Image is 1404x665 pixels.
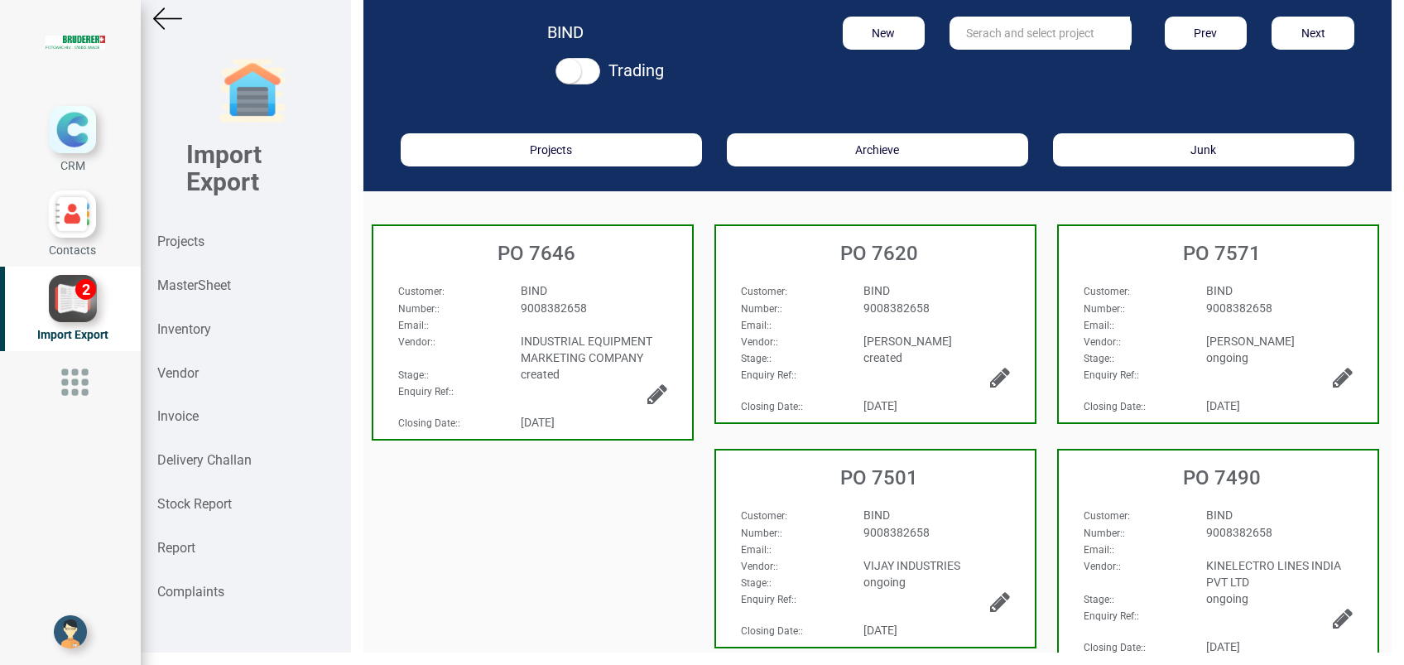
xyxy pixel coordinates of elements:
span: Import Export [37,328,108,341]
span: INDUSTRIAL EQUIPMENT MARKETING COMPANY [521,335,652,364]
strong: Customer [741,286,785,297]
strong: Email: [1084,544,1112,556]
strong: Stage: [741,577,769,589]
strong: Delivery Challan [157,452,252,468]
span: : [1084,320,1114,331]
span: : [398,386,454,398]
span: : [398,336,435,348]
h3: PO 7646 [382,243,692,264]
span: [PERSON_NAME] [1206,335,1295,348]
span: : [398,286,445,297]
span: [DATE] [1206,399,1240,412]
button: Junk [1053,133,1354,166]
span: ongoing [863,576,906,589]
span: BIND [521,284,547,297]
strong: Stage: [398,369,426,381]
button: Next [1272,17,1354,50]
span: BIND [1206,284,1233,297]
strong: Vendor: [1084,561,1118,572]
span: created [863,351,902,364]
strong: Stage: [1084,353,1112,364]
strong: Number: [398,303,437,315]
span: BIND [1206,508,1233,522]
span: 9008382658 [863,526,930,539]
span: : [1084,353,1114,364]
span: 9008382658 [521,301,587,315]
strong: Enquiry Ref: [1084,610,1137,622]
span: : [1084,544,1114,556]
span: : [398,369,429,381]
strong: Vendor: [741,336,776,348]
span: : [741,510,787,522]
strong: Customer [398,286,442,297]
strong: Enquiry Ref: [741,594,794,605]
span: ongoing [1206,351,1248,364]
span: : [1084,303,1125,315]
span: : [741,303,782,315]
strong: Customer [1084,510,1128,522]
strong: Stage: [741,353,769,364]
strong: Report [157,540,195,556]
strong: MasterSheet [157,277,231,293]
strong: Vendor [157,365,199,381]
span: : [1084,286,1130,297]
h3: PO 7571 [1067,243,1378,264]
strong: Email: [741,544,769,556]
span: : [1084,610,1139,622]
span: : [1084,561,1121,572]
span: BIND [863,508,890,522]
span: ongoing [1206,592,1248,605]
strong: Enquiry Ref: [741,369,794,381]
span: [PERSON_NAME] [863,335,952,348]
span: : [1084,642,1146,653]
span: : [1084,336,1121,348]
strong: Email: [398,320,426,331]
span: CRM [60,159,85,172]
span: 9008382658 [863,301,930,315]
span: : [741,577,772,589]
span: 9008382658 [1206,301,1272,315]
strong: Vendor: [741,561,776,572]
span: created [521,368,560,381]
strong: Number: [1084,303,1123,315]
strong: Projects [157,234,204,249]
span: : [1084,510,1130,522]
h3: PO 7490 [1067,467,1378,489]
button: Projects [401,133,702,166]
span: : [398,303,440,315]
strong: Inventory [157,321,211,337]
span: : [1084,401,1146,412]
div: 2 [75,279,96,300]
strong: Closing Date: [741,625,801,637]
h3: PO 7620 [724,243,1035,264]
input: Serach and select project [950,17,1130,50]
span: Contacts [49,243,96,257]
span: : [741,286,787,297]
img: garage-closed.png [219,58,286,124]
strong: Closing Date: [1084,401,1143,412]
strong: Trading [608,60,664,80]
strong: Invoice [157,408,199,424]
span: : [398,417,460,429]
span: : [741,401,803,412]
span: : [398,320,429,331]
strong: Stage: [1084,594,1112,605]
strong: Stock Report [157,496,232,512]
span: KINELECTRO LINES INDIA PVT LTD [1206,559,1341,589]
strong: Enquiry Ref: [398,386,451,398]
button: Archieve [727,133,1028,166]
span: [DATE] [521,416,555,429]
span: : [1084,528,1125,539]
span: : [741,320,772,331]
strong: Number: [741,528,780,539]
span: : [741,561,778,572]
span: 9008382658 [1206,526,1272,539]
strong: Enquiry Ref: [1084,369,1137,381]
strong: Vendor: [398,336,433,348]
span: : [741,528,782,539]
span: [DATE] [863,399,897,412]
span: [DATE] [863,624,897,637]
b: Import Export [186,140,262,196]
span: BIND [863,284,890,297]
span: VIJAY INDUSTRIES [863,559,960,572]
